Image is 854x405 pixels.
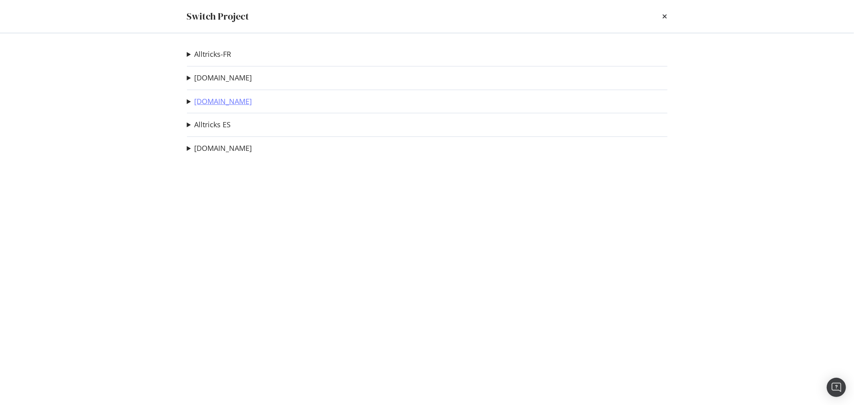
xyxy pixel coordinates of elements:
a: [DOMAIN_NAME] [195,144,252,152]
a: Alltricks ES [195,120,231,129]
summary: [DOMAIN_NAME] [187,73,252,83]
div: times [663,10,667,23]
summary: Alltricks-FR [187,49,231,60]
a: [DOMAIN_NAME] [195,97,252,106]
summary: Alltricks ES [187,120,231,130]
summary: [DOMAIN_NAME] [187,143,252,154]
div: Switch Project [187,10,249,23]
a: [DOMAIN_NAME] [195,74,252,82]
a: Alltricks-FR [195,50,231,58]
summary: [DOMAIN_NAME] [187,96,252,107]
div: Open Intercom Messenger [827,378,846,397]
